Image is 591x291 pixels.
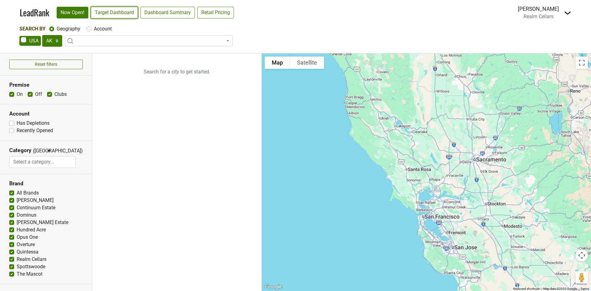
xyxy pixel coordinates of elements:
[17,234,38,241] label: Opus One
[57,7,88,18] a: Now Open!
[17,248,38,256] label: Quintessa
[17,127,53,134] label: Recently Opened
[564,9,571,17] img: Dropdown Menu
[17,91,23,98] label: On
[91,7,138,18] a: Target Dashboard
[17,219,68,226] label: [PERSON_NAME] Estate
[576,249,588,262] button: Map camera controls
[20,6,49,19] a: LeadRank
[263,283,283,291] img: Google
[9,180,83,187] h3: Brand
[94,25,112,33] label: Account
[17,204,55,211] label: Continuum Estate
[576,271,588,284] button: Drag Pegman onto the map to open Street View
[17,226,46,234] label: Hundred Acre
[9,147,31,154] h3: Category
[290,57,324,69] button: Show satellite imagery
[35,91,42,98] label: Off
[576,57,588,69] button: Toggle fullscreen view
[17,256,46,263] label: Realm Cellars
[197,7,234,18] a: Retail Pricing
[10,156,75,168] input: Select a category...
[17,263,45,270] label: Spottswoode
[17,211,36,219] label: Dominus
[17,241,35,248] label: Overture
[9,111,83,117] h3: Account
[140,7,195,18] a: Dashboard Summary
[9,60,83,69] button: Reset filters
[19,26,46,32] span: Search By
[265,57,290,69] button: Show street map
[92,53,262,90] p: Search for a city to get started.
[54,91,67,98] label: Clubs
[47,148,51,154] span: ▼
[57,25,80,33] label: Geography
[263,283,283,291] a: Open this area in Google Maps (opens a new window)
[518,5,559,13] div: [PERSON_NAME]
[17,270,42,278] label: The Mascot
[17,189,39,197] label: All Brands
[17,197,54,204] label: [PERSON_NAME]
[17,120,50,127] label: Has Depletions
[524,14,553,19] span: Realm Cellars
[33,147,45,156] span: ([GEOGRAPHIC_DATA])
[543,287,577,290] span: Map data ©2025 Google
[513,287,540,291] button: Keyboard shortcuts
[581,287,589,290] a: Terms (opens in new tab)
[9,82,83,88] h3: Premise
